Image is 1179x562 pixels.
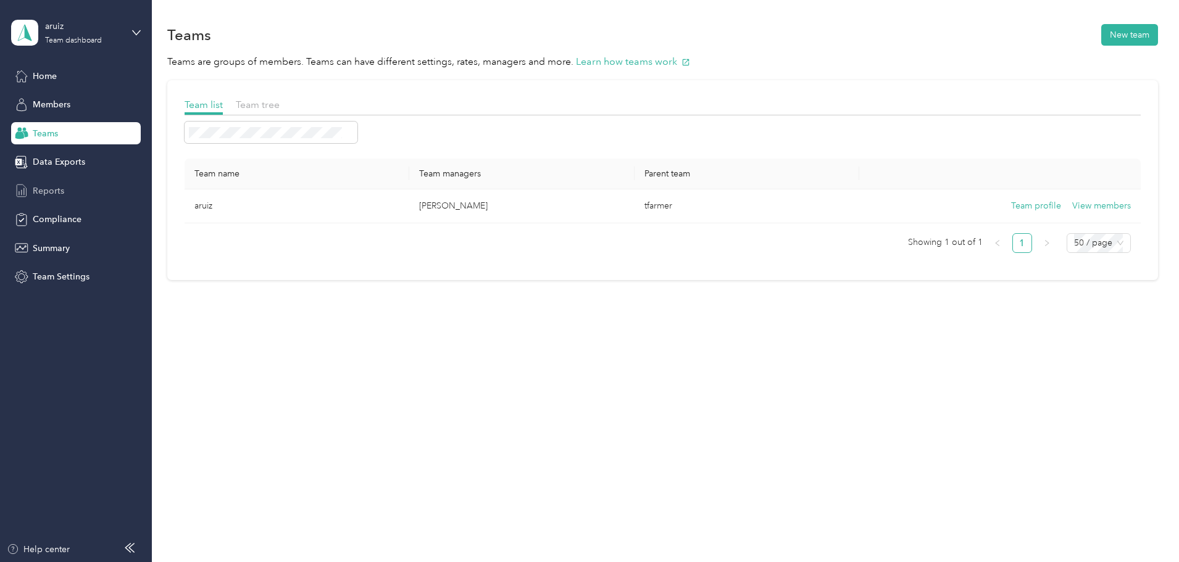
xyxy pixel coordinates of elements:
[33,127,58,140] span: Teams
[33,184,64,197] span: Reports
[1074,234,1123,252] span: 50 / page
[1012,233,1032,253] li: 1
[45,37,102,44] div: Team dashboard
[635,189,859,223] td: tfarmer
[236,99,280,110] span: Team tree
[33,213,81,226] span: Compliance
[1037,233,1057,253] li: Next Page
[185,99,223,110] span: Team list
[45,20,122,33] div: aruiz
[419,199,624,213] p: [PERSON_NAME]
[33,242,70,255] span: Summary
[185,189,409,223] td: aruiz
[409,159,634,189] th: Team managers
[1072,199,1131,213] button: View members
[635,159,859,189] th: Parent team
[1011,199,1061,213] button: Team profile
[988,233,1007,253] button: left
[185,159,409,189] th: Team name
[994,239,1001,247] span: left
[1067,233,1131,253] div: Page Size
[33,98,70,111] span: Members
[1043,239,1051,247] span: right
[167,54,1158,70] p: Teams are groups of members. Teams can have different settings, rates, managers and more.
[1101,24,1158,46] button: New team
[1110,493,1179,562] iframe: Everlance-gr Chat Button Frame
[7,543,70,556] button: Help center
[33,270,90,283] span: Team Settings
[167,28,211,41] h1: Teams
[576,54,690,70] button: Learn how teams work
[908,233,983,252] span: Showing 1 out of 1
[33,70,57,83] span: Home
[33,155,85,168] span: Data Exports
[1013,234,1031,252] a: 1
[988,233,1007,253] li: Previous Page
[1037,233,1057,253] button: right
